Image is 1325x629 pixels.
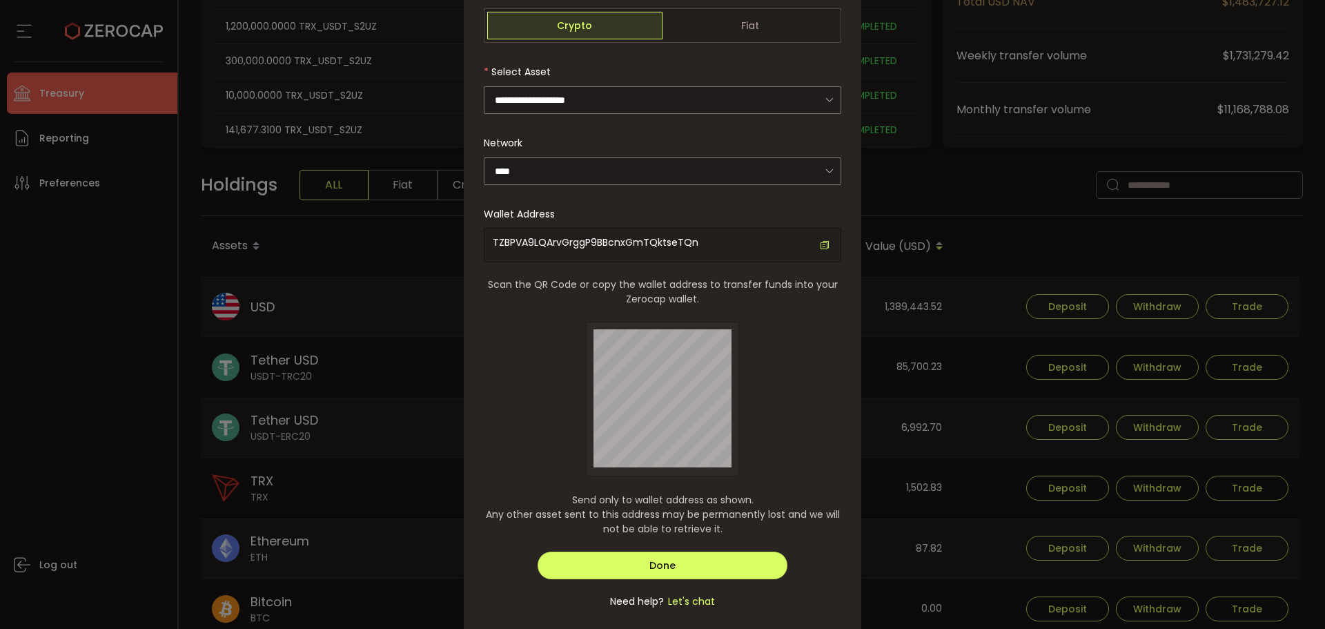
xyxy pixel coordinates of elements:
span: Need help? [610,594,664,609]
label: Select Asset [484,65,551,79]
label: Network [484,136,522,150]
iframe: Chat Widget [1256,563,1325,629]
span: Scan the QR Code or copy the wallet address to transfer funds into your Zerocap wallet. [484,278,841,307]
span: TZBPVA9LQArvGrggP9BBcnxGmTQktseTQn [493,235,698,249]
label: Wallet Address [484,207,555,221]
span: Let's chat [664,594,715,609]
span: Fiat [662,12,838,39]
span: Crypto [487,12,662,39]
button: Done [538,552,788,579]
span: Done [649,559,676,572]
span: Send only to wallet address as shown. [484,493,841,507]
span: Any other asset sent to this address may be permanently lost and we will not be able to retrieve it. [484,507,841,536]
